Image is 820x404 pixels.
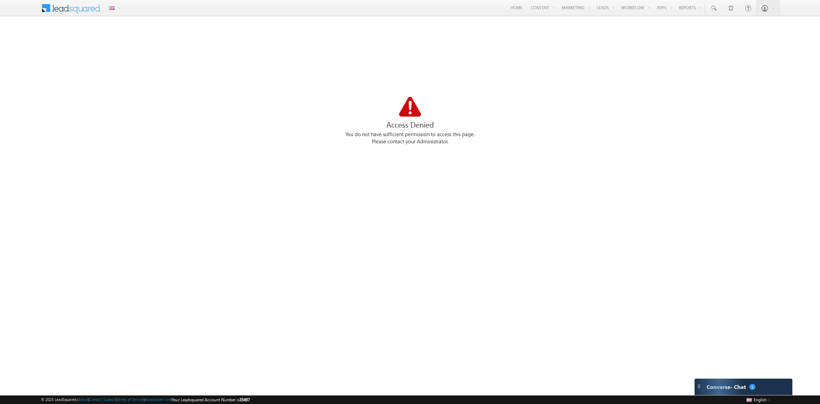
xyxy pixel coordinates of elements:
[78,397,88,402] a: About
[41,396,250,403] span: © 2025 LeadSquared | | | | |
[89,397,116,402] a: Contact Support
[41,138,779,145] div: Please contact your Administrator.
[41,118,779,131] div: Access Denied
[145,397,171,402] a: Acceptable Use
[754,397,767,402] span: English
[240,397,250,402] span: 35497
[745,395,772,404] button: English
[41,131,779,138] div: You do not have sufficient permission to access this page.
[749,384,755,390] span: 1
[696,383,702,389] img: carter-drag
[117,397,144,402] a: Terms of Service
[399,97,421,117] img: Access Denied
[172,397,250,402] span: Your Leadsquared Account Number is
[707,384,746,390] span: Converse - Chat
